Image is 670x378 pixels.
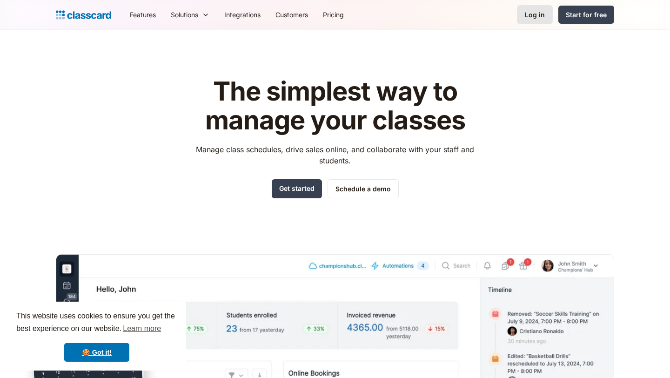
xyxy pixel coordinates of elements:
a: Customers [268,4,315,25]
a: learn more about cookies [121,322,162,336]
a: Log in [517,5,553,24]
a: Integrations [217,4,268,25]
a: Logo [56,8,111,21]
div: Solutions [163,4,217,25]
div: Solutions [171,10,198,20]
h1: The simplest way to manage your classes [188,77,483,135]
a: Get started [272,179,322,198]
a: Pricing [315,4,351,25]
div: Log in [525,10,545,20]
a: Features [122,4,163,25]
a: Start for free [558,6,614,24]
p: Manage class schedules, drive sales online, and collaborate with your staff and students. [188,144,483,166]
span: This website uses cookies to ensure you get the best experience on our website. [16,310,177,336]
a: Schedule a demo [328,179,399,198]
div: Start for free [566,10,607,20]
div: cookieconsent [7,302,186,371]
a: dismiss cookie message [64,343,129,362]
